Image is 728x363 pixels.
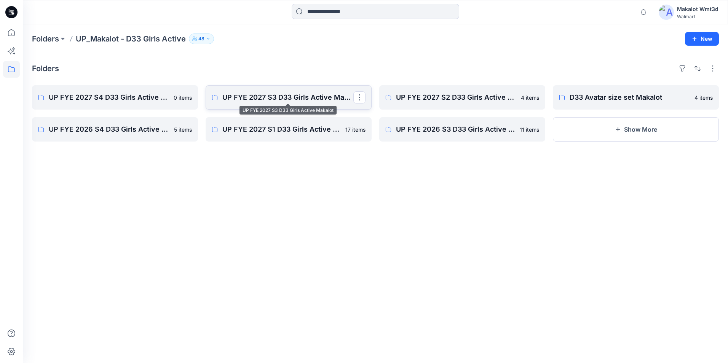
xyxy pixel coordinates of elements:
button: 48 [189,33,214,44]
p: 5 items [174,126,192,134]
p: UP FYE 2027 S3 D33 Girls Active Makalot [222,92,353,103]
p: 17 items [345,126,366,134]
a: UP FYE 2027 S3 D33 Girls Active Makalot [206,85,372,110]
a: UP FYE 2027 S2 D33 Girls Active Makalot4 items [379,85,545,110]
a: UP FYE 2026 S4 D33 Girls Active Makalot5 items [32,117,198,142]
p: UP_Makalot - D33 Girls Active [76,33,186,44]
p: 0 items [174,94,192,102]
a: UP FYE 2027 S4 D33 Girls Active Makalot0 items [32,85,198,110]
p: D33 Avatar size set Makalot [570,92,690,103]
a: UP FYE 2027 S1 D33 Girls Active Makalot17 items [206,117,372,142]
img: avatar [659,5,674,20]
p: 4 items [694,94,713,102]
p: 4 items [521,94,539,102]
p: UP FYE 2026 S4 D33 Girls Active Makalot [49,124,169,135]
p: 48 [198,35,204,43]
a: D33 Avatar size set Makalot4 items [553,85,719,110]
button: New [685,32,719,46]
a: UP FYE 2026 S3 D33 Girls Active Makalot11 items [379,117,545,142]
div: Walmart [677,14,718,19]
a: Folders [32,33,59,44]
p: UP FYE 2026 S3 D33 Girls Active Makalot [396,124,515,135]
p: UP FYE 2027 S2 D33 Girls Active Makalot [396,92,516,103]
div: Makalot Wmt3d [677,5,718,14]
button: Show More [553,117,719,142]
p: 11 items [520,126,539,134]
p: UP FYE 2027 S1 D33 Girls Active Makalot [222,124,341,135]
h4: Folders [32,64,59,73]
p: UP FYE 2027 S4 D33 Girls Active Makalot [49,92,169,103]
